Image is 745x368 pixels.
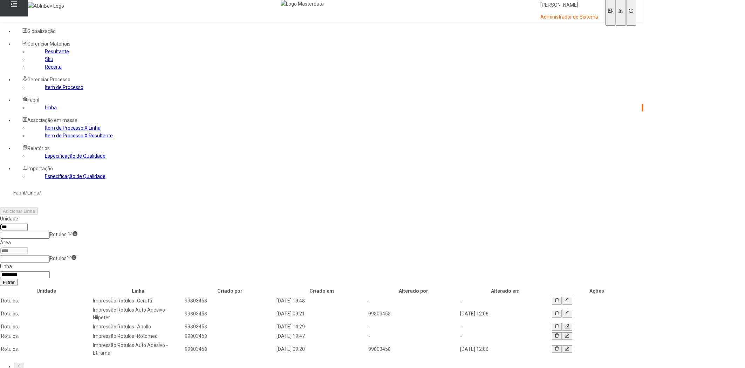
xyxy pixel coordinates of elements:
span: Gerenciar Processo [27,77,70,82]
img: AbInBev Logo [28,2,64,10]
a: Resultante [45,49,69,54]
td: Impressão Rotulos -Cerutti [93,297,184,305]
td: 99803458 [368,306,459,322]
th: Criado em [276,287,367,295]
span: Gerenciar Materiais [27,41,70,47]
a: Item de Processo X Resultante [45,133,113,138]
td: [DATE] 09:21 [276,306,367,322]
span: Globalização [27,28,56,34]
td: Rotulos. [1,332,92,340]
td: [DATE] 14:29 [276,322,367,331]
span: Fabril [27,97,39,103]
span: Relatórios [27,145,50,151]
td: Impressão Rotulos Auto Adesivo -Etirama [93,341,184,357]
td: [DATE] 09:20 [276,341,367,357]
td: - [460,297,551,305]
span: Associação em massa [27,117,77,123]
a: Fabril [13,190,25,196]
td: - [368,297,459,305]
td: [DATE] 19:47 [276,332,367,340]
nz-breadcrumb-separator: / [25,190,27,196]
th: Ações [552,287,643,295]
td: - [460,322,551,331]
span: Filtrar [3,280,15,285]
td: [DATE] 19:48 [276,297,367,305]
nz-select-item: Rotulos [50,255,67,261]
a: Item de Processo X Linha [45,125,101,131]
td: 99803458 [368,341,459,357]
p: [PERSON_NAME] [540,2,599,9]
td: 99803458 [184,297,275,305]
td: Rotulos. [1,322,92,331]
th: Linha [93,287,184,295]
td: 99803458 [184,306,275,322]
th: Unidade [1,287,92,295]
a: Especificação de Qualidade [45,173,105,179]
a: Sku [45,56,53,62]
a: Receita [45,64,62,70]
nz-breadcrumb-separator: / [39,190,41,196]
td: 99803458 [184,341,275,357]
span: Adicionar Linha [3,209,35,214]
th: Alterado por [368,287,459,295]
nz-select-item: Rotulos. [50,232,68,237]
td: Rotulos. [1,297,92,305]
td: [DATE] 12:06 [460,306,551,322]
td: Impressão Rotulos -Apollo [93,322,184,331]
td: 99803458 [184,332,275,340]
p: Administrador do Sistema [540,14,599,21]
span: Importação [27,166,53,171]
td: 99803458 [184,322,275,331]
th: Criado por [184,287,275,295]
a: Linha [27,190,39,196]
td: Impressão Rotulos Auto Adesivo -Nilpeter [93,306,184,322]
a: Especificação de Qualidade [45,153,105,159]
a: Item de Processo [45,84,83,90]
td: Rotulos. [1,341,92,357]
td: [DATE] 12:06 [460,341,551,357]
td: - [368,322,459,331]
td: Rotulos. [1,306,92,322]
td: Impressão Rotulos -Rotomec [93,332,184,340]
td: - [460,332,551,340]
td: - [368,332,459,340]
a: Linha [45,105,57,110]
th: Alterado em [460,287,551,295]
